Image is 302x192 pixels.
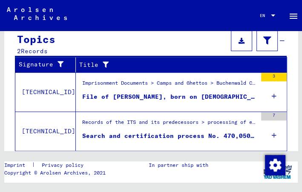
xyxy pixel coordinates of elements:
p: In partner ship with [149,161,208,169]
mat-icon: Side nav toggle icon [288,11,299,21]
div: Change consent [265,155,285,175]
div: Title [79,58,279,72]
div: Signature [19,58,78,72]
span: EN [260,13,269,18]
div: Records of the ITS and its predecessors > processing of enquiries > case-related files of the ITS... [82,118,257,130]
div: Search and certification process No. 470,050 for [PERSON_NAME] born [DEMOGRAPHIC_DATA] [82,132,257,140]
div: Imprisonment Documents > Camps and Ghettos > Buchenwald Concentration Camp > Individual Documents... [82,79,257,91]
a: Privacy policy [35,161,94,169]
p: Copyright © Arolsen Archives, 2021 [4,169,106,177]
img: Arolsen_neg.svg [7,7,67,20]
font: Signature [19,60,53,69]
img: yv_logo.png [262,161,293,183]
button: Toggle sidenav [285,7,302,24]
div: File of [PERSON_NAME], born on [DEMOGRAPHIC_DATA] [82,92,257,101]
font: Title [79,60,98,69]
font: | [32,161,35,169]
a: Imprint [4,161,32,169]
img: Change consent [265,155,285,175]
